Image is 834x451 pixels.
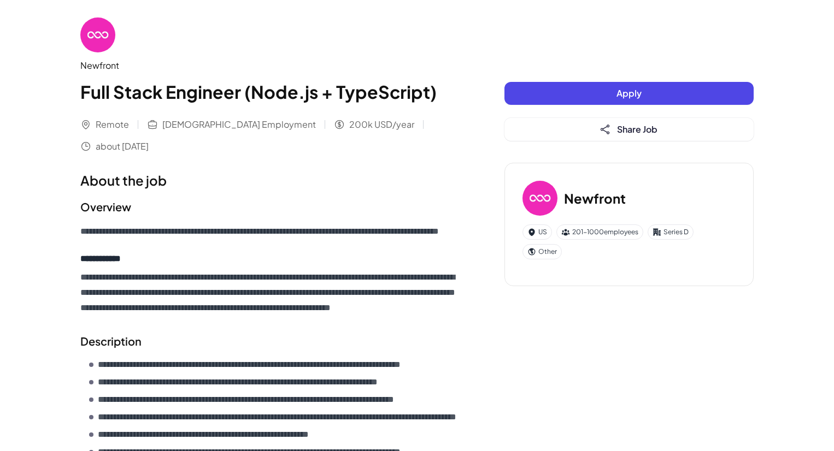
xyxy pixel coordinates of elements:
span: [DEMOGRAPHIC_DATA] Employment [162,118,316,131]
h1: Full Stack Engineer (Node.js + TypeScript) [80,79,461,105]
h2: Description [80,333,461,349]
div: Newfront [80,59,461,72]
h1: About the job [80,170,461,190]
div: Series D [648,224,694,240]
button: Share Job [504,118,754,141]
span: about [DATE] [96,140,149,153]
span: Remote [96,118,129,131]
span: Share Job [617,123,657,135]
h3: Newfront [564,188,626,208]
div: Other [522,244,562,259]
h2: Overview [80,199,461,215]
img: Ne [522,181,557,216]
img: Ne [80,17,115,52]
span: 200k USD/year [349,118,414,131]
span: Apply [616,87,642,99]
button: Apply [504,82,754,105]
div: US [522,224,552,240]
div: 201-1000 employees [556,224,643,240]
